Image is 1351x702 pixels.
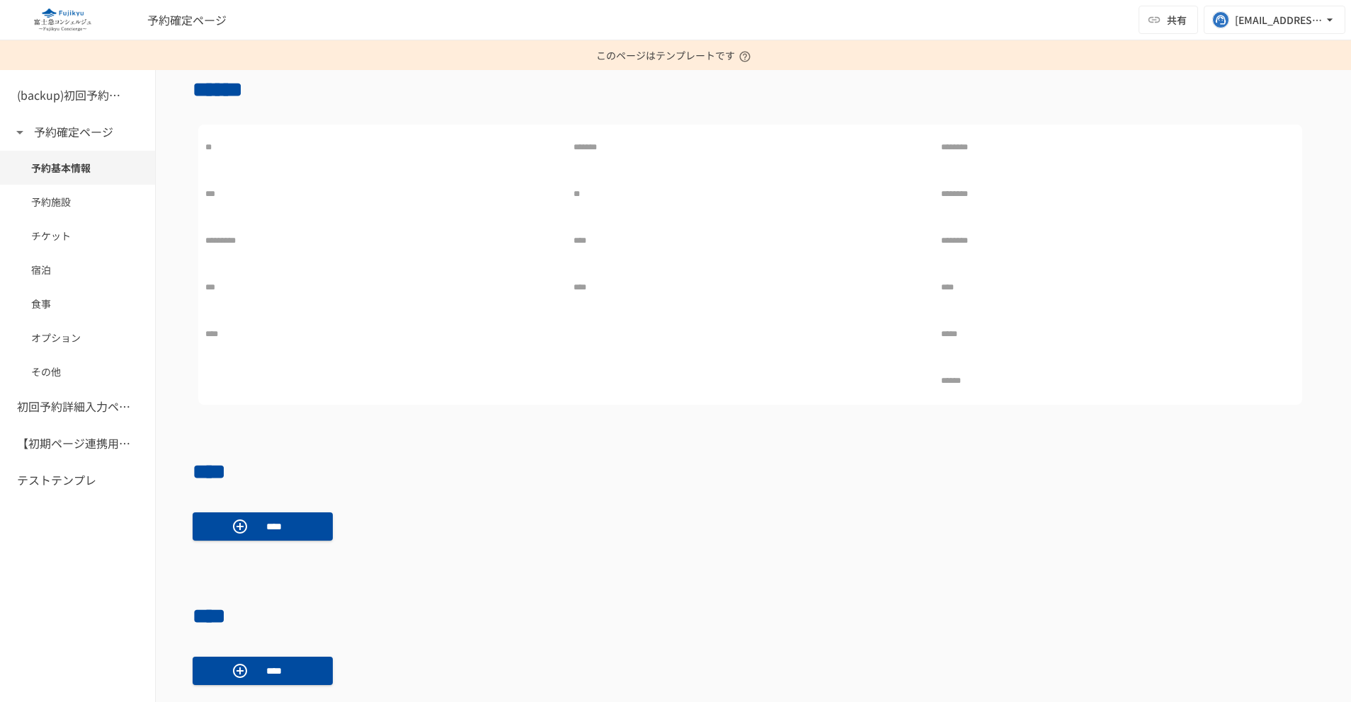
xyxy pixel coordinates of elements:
p: このページはテンプレートです [596,40,755,70]
h6: 【初期ページ連携用】SFAの会社から連携 [17,435,130,453]
span: 共有 [1167,12,1187,28]
span: オプション [31,330,124,345]
div: [EMAIL_ADDRESS][DOMAIN_NAME] [1235,11,1323,29]
span: 宿泊 [31,262,124,277]
h6: 初回予約詳細入力ページ [17,398,130,416]
button: [EMAIL_ADDRESS][DOMAIN_NAME] [1204,6,1345,34]
span: その他 [31,364,124,379]
span: 予約施設 [31,194,124,209]
span: 食事 [31,296,124,311]
img: eQeGXtYPV2fEKIA3pizDiVdzO5gJTl2ahLbsPaD2E4R [17,8,108,31]
span: 予約基本情報 [31,160,124,175]
h6: 予約確定ページ [34,123,113,142]
span: チケット [31,228,124,243]
h6: テストテンプレ [17,471,96,490]
span: 予約確定ページ [147,11,227,28]
button: 共有 [1139,6,1198,34]
h6: (backup)初回予約詳細入力ページ複製 [17,86,130,105]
